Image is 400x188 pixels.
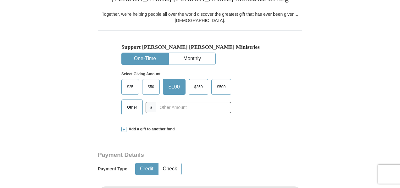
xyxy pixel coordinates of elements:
[146,102,156,113] span: $
[121,44,279,50] h5: Support [PERSON_NAME] [PERSON_NAME] Ministries
[169,53,215,65] button: Monthly
[98,166,127,172] h5: Payment Type
[156,102,231,113] input: Other Amount
[98,151,258,159] h3: Payment Details
[214,82,229,92] span: $500
[121,72,160,76] strong: Select Giving Amount
[158,163,181,175] button: Check
[124,82,136,92] span: $25
[136,163,158,175] button: Credit
[145,82,157,92] span: $50
[124,103,140,112] span: Other
[191,82,206,92] span: $250
[122,53,168,65] button: One-Time
[126,127,175,132] span: Add a gift to another fund
[98,11,302,24] div: Together, we're helping people all over the world discover the greatest gift that has ever been g...
[165,82,183,92] span: $100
